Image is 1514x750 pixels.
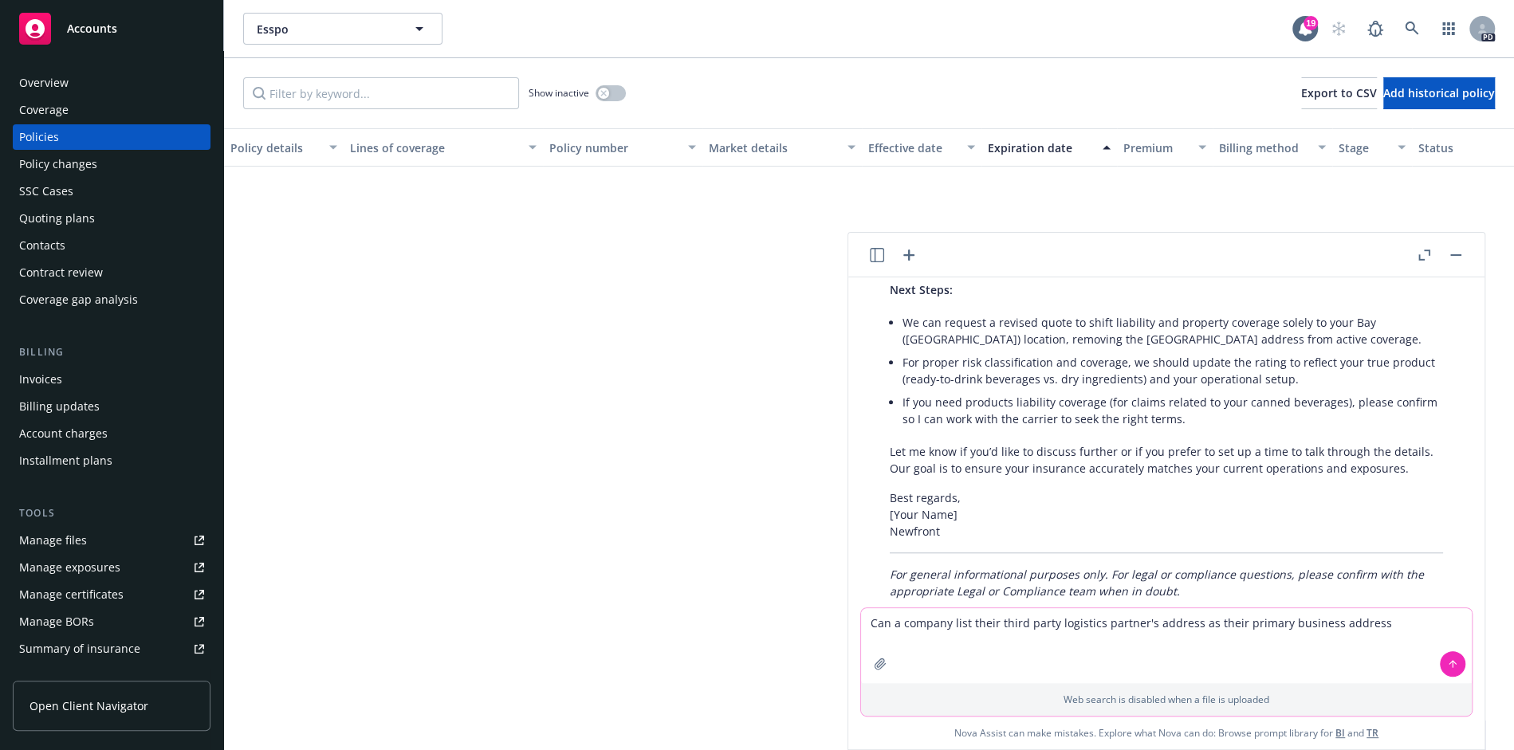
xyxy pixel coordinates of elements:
[890,489,1443,540] p: Best regards, [Your Name] Newfront
[19,260,103,285] div: Contract review
[1301,85,1377,100] span: Export to CSV
[13,367,210,392] a: Invoices
[19,394,100,419] div: Billing updates
[709,139,838,156] div: Market details
[1359,13,1391,45] a: Report a Bug
[13,394,210,419] a: Billing updates
[19,233,65,258] div: Contacts
[19,97,69,123] div: Coverage
[19,421,108,446] div: Account charges
[543,128,702,167] button: Policy number
[13,124,210,150] a: Policies
[903,311,1443,351] li: We can request a revised quote to shift liability and property coverage solely to your Bay ([GEOG...
[1383,85,1495,100] span: Add historical policy
[13,206,210,231] a: Quoting plans
[13,582,210,607] a: Manage certificates
[224,128,344,167] button: Policy details
[13,528,210,553] a: Manage files
[19,151,97,177] div: Policy changes
[13,233,210,258] a: Contacts
[19,448,112,473] div: Installment plans
[230,139,320,156] div: Policy details
[67,22,117,35] span: Accounts
[19,124,59,150] div: Policies
[890,443,1443,477] p: Let me know if you’d like to discuss further or if you prefer to set up a time to talk through th...
[13,448,210,473] a: Installment plans
[1219,139,1308,156] div: Billing method
[243,77,519,109] input: Filter by keyword...
[19,555,120,580] div: Manage exposures
[1396,13,1428,45] a: Search
[19,582,124,607] div: Manage certificates
[13,179,210,204] a: SSC Cases
[13,344,210,360] div: Billing
[1332,128,1412,167] button: Stage
[13,6,210,51] a: Accounts
[890,567,1424,599] em: For general informational purposes only. For legal or compliance questions, please confirm with t...
[1304,16,1318,30] div: 19
[868,139,958,156] div: Effective date
[13,287,210,312] a: Coverage gap analysis
[243,13,442,45] button: Esspo
[1301,77,1377,109] button: Export to CSV
[19,206,95,231] div: Quoting plans
[549,139,678,156] div: Policy number
[13,70,210,96] a: Overview
[1335,726,1345,740] a: BI
[19,70,69,96] div: Overview
[19,179,73,204] div: SSC Cases
[19,367,62,392] div: Invoices
[861,608,1472,683] textarea: Can a company list their third party logistics partner's address as their primary business address
[13,97,210,123] a: Coverage
[1339,139,1388,156] div: Stage
[1433,13,1465,45] a: Switch app
[13,260,210,285] a: Contract review
[890,282,953,297] span: Next Steps:
[344,128,543,167] button: Lines of coverage
[862,128,981,167] button: Effective date
[13,421,210,446] a: Account charges
[13,636,210,662] a: Summary of insurance
[1383,77,1495,109] button: Add historical policy
[903,351,1443,391] li: For proper risk classification and coverage, we should update the rating to reflect your true pro...
[1213,128,1332,167] button: Billing method
[702,128,862,167] button: Market details
[257,21,395,37] span: Esspo
[13,609,210,634] a: Manage BORs
[29,697,148,714] span: Open Client Navigator
[1117,128,1213,167] button: Premium
[13,555,210,580] a: Manage exposures
[19,528,87,553] div: Manage files
[350,139,519,156] div: Lines of coverage
[871,693,1462,706] p: Web search is disabled when a file is uploaded
[855,717,1478,749] span: Nova Assist can make mistakes. Explore what Nova can do: Browse prompt library for and
[19,287,138,312] div: Coverage gap analysis
[13,151,210,177] a: Policy changes
[1123,139,1189,156] div: Premium
[903,391,1443,430] li: If you need products liability coverage (for claims related to your canned beverages), please con...
[13,505,210,521] div: Tools
[529,86,589,100] span: Show inactive
[981,128,1117,167] button: Expiration date
[19,636,140,662] div: Summary of insurance
[1323,13,1355,45] a: Start snowing
[1367,726,1378,740] a: TR
[19,609,94,634] div: Manage BORs
[988,139,1093,156] div: Expiration date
